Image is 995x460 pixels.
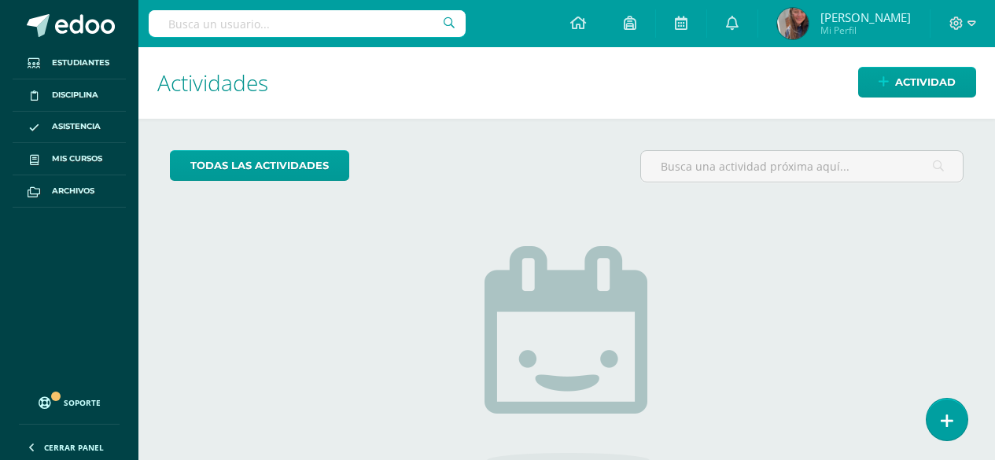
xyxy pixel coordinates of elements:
[19,381,120,420] a: Soporte
[52,153,102,165] span: Mis cursos
[858,67,976,98] a: Actividad
[13,79,126,112] a: Disciplina
[13,143,126,175] a: Mis cursos
[64,397,101,408] span: Soporte
[820,24,911,37] span: Mi Perfil
[641,151,963,182] input: Busca una actividad próxima aquí...
[149,10,466,37] input: Busca un usuario...
[170,150,349,181] a: todas las Actividades
[52,120,101,133] span: Asistencia
[157,47,976,119] h1: Actividades
[52,57,109,69] span: Estudiantes
[52,89,98,101] span: Disciplina
[820,9,911,25] span: [PERSON_NAME]
[52,185,94,197] span: Archivos
[13,47,126,79] a: Estudiantes
[777,8,809,39] img: d7bc6488d7c14284abb586cbdefc7214.png
[44,442,104,453] span: Cerrar panel
[895,68,956,97] span: Actividad
[13,175,126,208] a: Archivos
[13,112,126,144] a: Asistencia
